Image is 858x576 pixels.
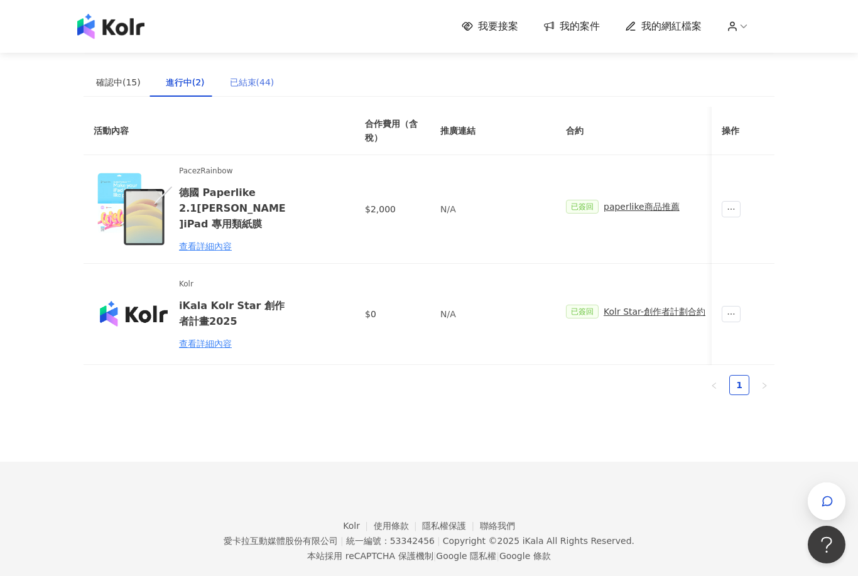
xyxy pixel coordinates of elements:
a: Google 條款 [499,551,551,561]
h6: 德國 Paperlike 2.1[PERSON_NAME]iPad 專用類紙膜 [179,185,289,232]
div: 查看詳細內容 [179,239,289,253]
div: 確認中(15) [96,75,141,89]
h6: iKala Kolr Star 創作者計畫2025 [179,298,289,329]
div: Copyright © 2025 All Rights Reserved. [443,536,634,546]
span: 已簽回 [566,305,599,318]
a: 1 [730,376,749,394]
span: | [433,551,437,561]
a: 聯絡我們 [480,521,515,531]
div: 進行中(2) [166,75,205,89]
span: ellipsis [722,306,741,322]
a: 我要接案 [462,19,518,33]
div: 已結束(44) [230,75,274,89]
img: iKala Kolr Star 創作者計畫2025 [94,274,174,354]
th: 活動內容 [84,107,335,155]
span: right [761,382,768,389]
span: 我要接案 [478,19,518,33]
span: PacezRainbow [179,165,289,177]
li: 1 [729,375,749,395]
th: 推廣連結 [430,107,556,155]
span: 已簽回 [566,200,599,214]
a: 我的案件 [543,19,600,33]
div: 統一編號：53342456 [346,536,435,546]
a: Google 隱私權 [436,551,496,561]
span: 本站採用 reCAPTCHA 保護機制 [307,548,550,563]
span: Kolr [179,278,289,290]
p: N/A [440,307,546,321]
th: 合作費用（含稅） [355,107,430,155]
button: right [754,375,774,395]
a: 使用條款 [374,521,423,531]
a: 我的網紅檔案 [625,19,702,33]
img: logo [77,14,144,39]
li: Previous Page [704,375,724,395]
li: Next Page [754,375,774,395]
span: 我的案件 [560,19,600,33]
td: $2,000 [355,155,430,264]
td: $0 [355,264,430,365]
div: Kolr Star-創作者計劃合約 [604,305,705,318]
span: | [437,536,440,546]
div: 查看詳細內容 [179,337,289,350]
p: N/A [440,202,546,216]
img: Paperlike [94,169,174,249]
span: | [496,551,499,561]
span: | [340,536,344,546]
th: 操作 [712,107,774,155]
a: Kolr [343,521,373,531]
div: paperlike商品推薦 [604,200,680,214]
a: iKala [523,536,544,546]
iframe: Help Scout Beacon - Open [808,526,845,563]
span: left [710,382,718,389]
a: 隱私權保護 [422,521,480,531]
div: 愛卡拉互動媒體股份有限公司 [224,536,338,546]
button: left [704,375,724,395]
span: 我的網紅檔案 [641,19,702,33]
th: 合約 [556,107,715,155]
span: ellipsis [722,201,741,217]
